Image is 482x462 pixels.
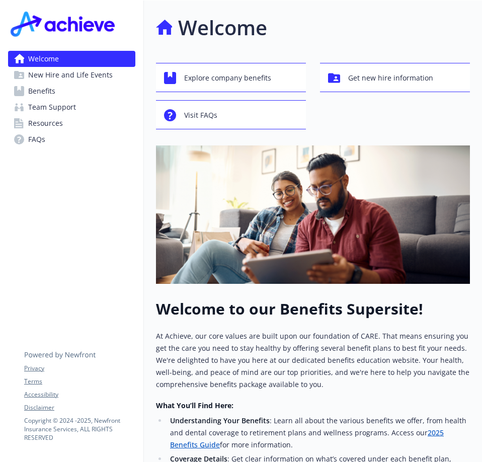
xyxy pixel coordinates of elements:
img: overview page banner [156,145,470,284]
h1: Welcome to our Benefits Supersite! [156,300,470,318]
a: Accessibility [24,390,135,399]
p: Copyright © 2024 - 2025 , Newfront Insurance Services, ALL RIGHTS RESERVED [24,416,135,442]
span: Visit FAQs [184,106,217,125]
span: Get new hire information [348,68,433,88]
span: Explore company benefits [184,68,271,88]
span: FAQs [28,131,45,147]
h1: Welcome [178,13,267,43]
button: Get new hire information [320,63,470,92]
button: Visit FAQs [156,100,306,129]
span: New Hire and Life Events [28,67,113,83]
a: Resources [8,115,135,131]
a: Welcome [8,51,135,67]
strong: Understanding Your Benefits [170,416,270,425]
span: Benefits [28,83,55,99]
a: Terms [24,377,135,386]
span: Team Support [28,99,76,115]
strong: What You’ll Find Here: [156,401,233,410]
a: Benefits [8,83,135,99]
a: Privacy [24,364,135,373]
li: : Learn all about the various benefits we offer, from health and dental coverage to retirement pl... [167,415,470,451]
a: Team Support [8,99,135,115]
a: New Hire and Life Events [8,67,135,83]
a: FAQs [8,131,135,147]
span: Welcome [28,51,59,67]
a: Disclaimer [24,403,135,412]
button: Explore company benefits [156,63,306,92]
span: Resources [28,115,63,131]
p: At Achieve, our core values are built upon our foundation of CARE. That means ensuring you get th... [156,330,470,391]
